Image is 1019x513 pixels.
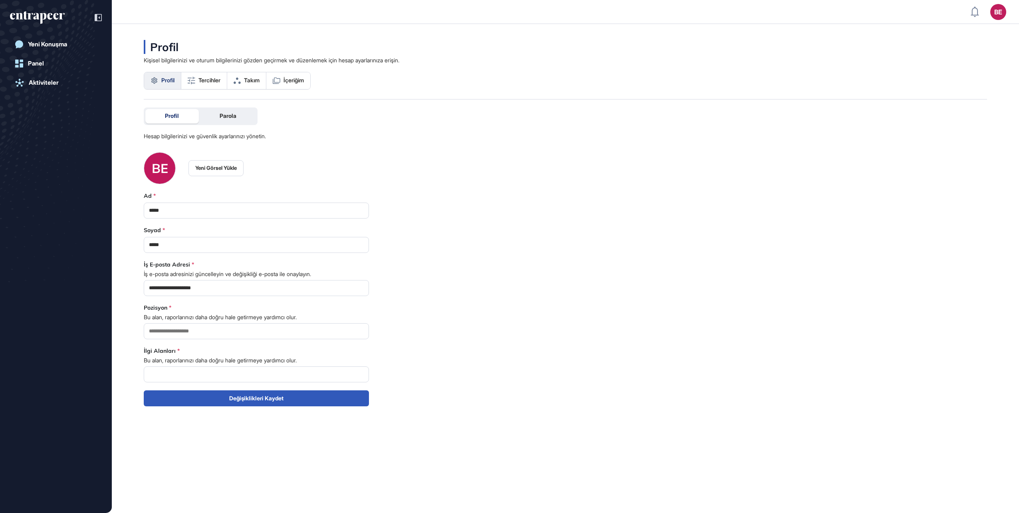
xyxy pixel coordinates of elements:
button: Değişiklikleri Kaydet [144,390,369,406]
span: Bu alan, raporlarınızı daha doğru hale getirmeye yardımcı olur. [144,314,369,320]
a: Profil [144,72,181,89]
div: BE [144,153,175,184]
a: Tercihler [181,72,227,89]
span: Takım [244,77,260,84]
label: Ad [144,192,152,199]
span: Profil [161,77,174,84]
a: Takım [227,72,266,89]
a: İçeriğim [266,72,310,89]
span: İçeriğim [283,77,304,84]
span: İş e-posta adresinizi güncelleyin ve değişikliği e-posta ile onaylayın. [144,271,369,277]
label: İlgi Alanları [144,347,176,354]
a: Yeni Konuşma [10,36,102,52]
a: Panel [10,56,102,72]
div: Yeni Konuşma [28,41,67,48]
a: Aktiviteler [10,75,102,91]
label: Pozisyon [144,304,167,311]
span: Profil [165,113,179,119]
label: Soyad [144,227,161,234]
div: entrapeer-logo [10,11,65,24]
div: Kişisel bilgilerinizi ve oturum bilgilerinizi gözden geçirmek ve düzenlemek için hesap ayarlarını... [144,57,399,64]
span: Tercihler [198,77,220,84]
div: Panel [28,60,44,67]
div: Hesap bilgilerinizi ve güvenlik ayarlarınızı yönetin. [144,133,266,139]
div: Profil [144,40,178,54]
span: Parola [220,113,236,119]
div: Aktiviteler [29,79,59,86]
button: Yeni Görsel Yükle [188,160,244,176]
label: İş E-posta Adresi [144,261,190,268]
span: Bu alan, raporlarınızı daha doğru hale getirmeye yardımcı olur. [144,358,369,363]
button: BE [990,4,1006,20]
